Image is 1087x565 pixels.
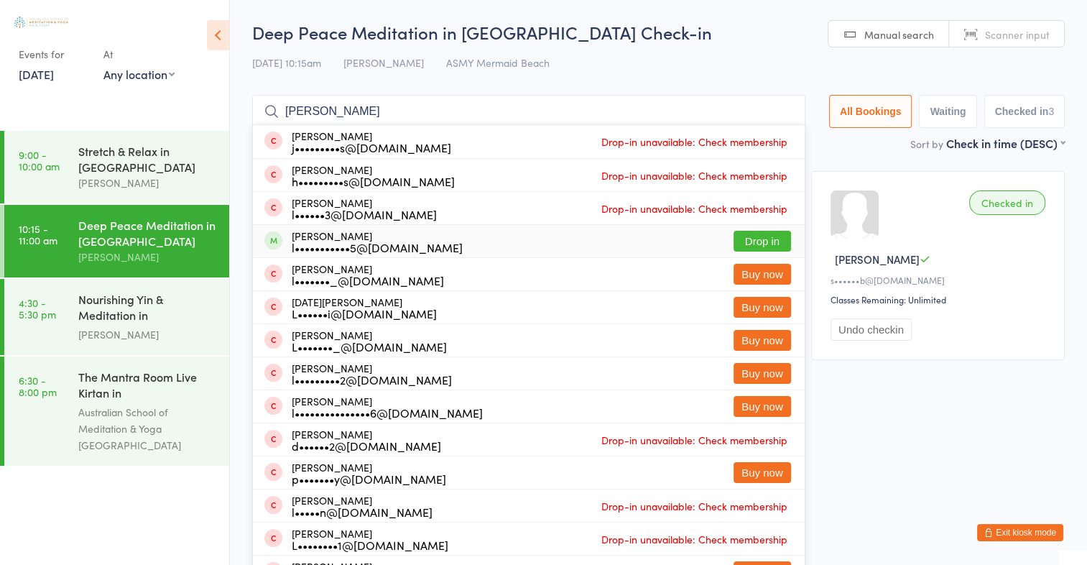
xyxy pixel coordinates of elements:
time: 4:30 - 5:30 pm [19,297,56,320]
div: l•••••••••2@[DOMAIN_NAME] [292,374,452,385]
div: h•••••••••s@[DOMAIN_NAME] [292,175,455,187]
button: Drop in [734,231,791,252]
div: [PERSON_NAME] [292,164,455,187]
span: [PERSON_NAME] [835,252,920,267]
button: All Bookings [829,95,912,128]
button: Buy now [734,363,791,384]
div: Checked in [969,190,1045,215]
button: Undo checkin [831,318,912,341]
div: Any location [103,66,175,82]
span: Drop-in unavailable: Check membership [598,495,791,517]
div: [PERSON_NAME] [292,362,452,385]
div: d••••••2@[DOMAIN_NAME] [292,440,441,451]
div: Events for [19,42,89,66]
button: Checked in3 [984,95,1065,128]
span: Drop-in unavailable: Check membership [598,528,791,550]
div: [PERSON_NAME] [292,395,483,418]
img: Australian School of Meditation & Yoga (Gold Coast) [14,17,68,28]
a: 10:15 -11:00 amDeep Peace Meditation in [GEOGRAPHIC_DATA][PERSON_NAME] [4,205,229,277]
div: [PERSON_NAME] [292,197,437,220]
a: 6:30 -8:00 pmThe Mantra Room Live Kirtan in [GEOGRAPHIC_DATA]Australian School of Meditation & Yo... [4,357,229,466]
div: [PERSON_NAME] [78,175,217,191]
button: Buy now [734,330,791,351]
div: [PERSON_NAME] [292,428,441,451]
button: Buy now [734,462,791,483]
button: Exit kiosk mode [977,524,1063,541]
a: 9:00 -10:00 amStretch & Relax in [GEOGRAPHIC_DATA][PERSON_NAME] [4,131,229,203]
div: L••••••i@[DOMAIN_NAME] [292,308,437,319]
button: Buy now [734,396,791,417]
div: The Mantra Room Live Kirtan in [GEOGRAPHIC_DATA] [78,369,217,404]
div: [PERSON_NAME] [292,461,446,484]
div: L•••••••_@[DOMAIN_NAME] [292,341,447,352]
div: Nourishing Yin & Meditation in [GEOGRAPHIC_DATA] [78,291,217,326]
div: [PERSON_NAME] [292,263,444,286]
button: Buy now [734,264,791,285]
span: ASMY Mermaid Beach [446,55,550,70]
span: [PERSON_NAME] [343,55,424,70]
div: Stretch & Relax in [GEOGRAPHIC_DATA] [78,143,217,175]
div: l••••••3@[DOMAIN_NAME] [292,208,437,220]
time: 10:15 - 11:00 am [19,223,57,246]
div: s••••••b@[DOMAIN_NAME] [831,274,1050,286]
button: Buy now [734,297,791,318]
time: 6:30 - 8:00 pm [19,375,57,398]
time: 9:00 - 10:00 am [19,149,60,172]
div: Check in time (DESC) [946,135,1065,151]
div: [PERSON_NAME] [292,230,463,253]
button: Waiting [919,95,976,128]
span: Drop-in unavailable: Check membership [598,165,791,186]
h2: Deep Peace Meditation in [GEOGRAPHIC_DATA] Check-in [252,20,1065,44]
div: j•••••••••s@[DOMAIN_NAME] [292,142,451,153]
div: l•••••••_@[DOMAIN_NAME] [292,275,444,286]
span: Drop-in unavailable: Check membership [598,131,791,152]
div: [PERSON_NAME] [78,326,217,343]
div: l•••••••••••••••6@[DOMAIN_NAME] [292,407,483,418]
div: l•••••••••••5@[DOMAIN_NAME] [292,242,463,253]
div: [DATE][PERSON_NAME] [292,296,437,319]
label: Sort by [910,137,943,151]
span: Drop-in unavailable: Check membership [598,429,791,451]
div: Australian School of Meditation & Yoga [GEOGRAPHIC_DATA] [78,404,217,454]
div: [PERSON_NAME] [292,528,448,551]
div: Deep Peace Meditation in [GEOGRAPHIC_DATA] [78,217,217,249]
span: Drop-in unavailable: Check membership [598,198,791,219]
span: Manual search [864,27,934,42]
div: L••••••••1@[DOMAIN_NAME] [292,539,448,551]
div: [PERSON_NAME] [292,495,433,518]
div: [PERSON_NAME] [292,329,447,352]
input: Search [252,95,805,128]
a: 4:30 -5:30 pmNourishing Yin & Meditation in [GEOGRAPHIC_DATA][PERSON_NAME] [4,279,229,355]
div: p•••••••y@[DOMAIN_NAME] [292,473,446,484]
div: Classes Remaining: Unlimited [831,293,1050,306]
a: [DATE] [19,66,54,82]
div: 3 [1048,106,1054,117]
div: At [103,42,175,66]
span: [DATE] 10:15am [252,55,321,70]
div: [PERSON_NAME] [292,130,451,153]
span: Scanner input [985,27,1050,42]
div: [PERSON_NAME] [78,249,217,265]
div: l•••••n@[DOMAIN_NAME] [292,506,433,518]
